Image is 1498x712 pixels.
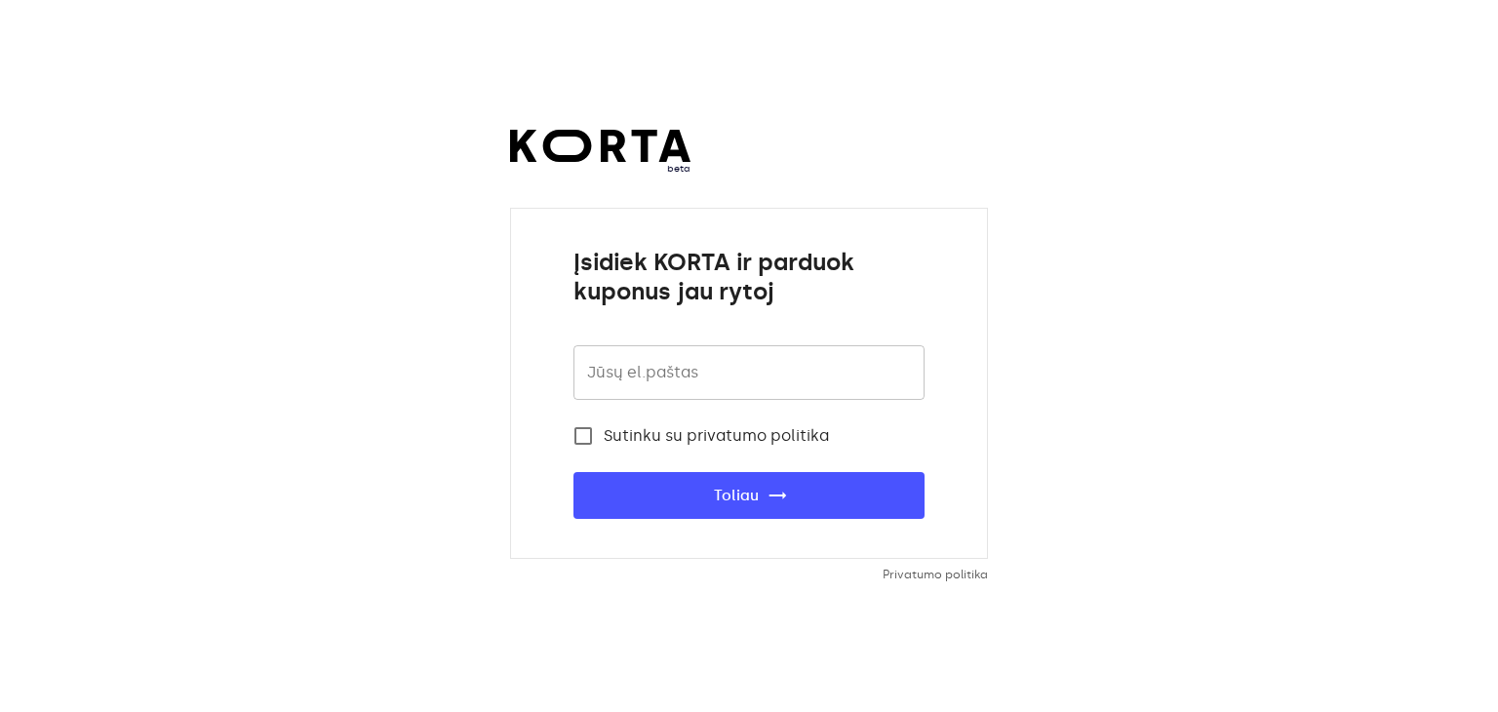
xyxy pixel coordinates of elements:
[573,472,925,519] button: Toliau
[605,483,893,508] span: Toliau
[767,485,788,506] span: trending_flat
[510,130,690,162] img: Korta
[510,162,690,176] span: beta
[604,424,829,448] span: Sutinku su privatumo politika
[573,248,925,306] h1: Įsidiek KORTA ir parduok kuponus jau rytoj
[883,568,988,581] a: Privatumo politika
[510,130,690,176] a: beta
